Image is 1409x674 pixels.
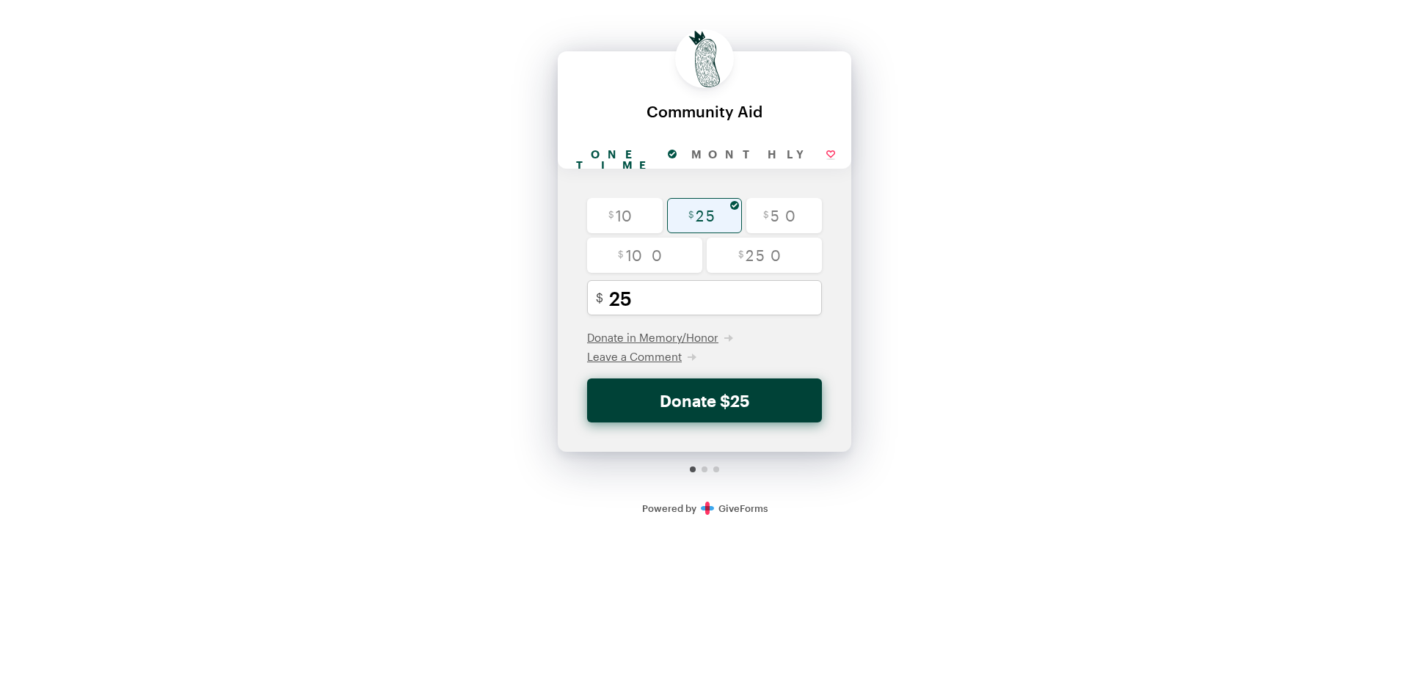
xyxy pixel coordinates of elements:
span: Leave a Comment [587,350,682,363]
div: Community Aid [572,103,837,120]
button: Donate in Memory/Honor [587,330,733,345]
button: Donate $25 [587,378,822,422]
a: Secure DonationsPowered byGiveForms [642,502,768,514]
span: Donate in Memory/Honor [587,331,718,344]
button: Leave a Comment [587,349,696,364]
